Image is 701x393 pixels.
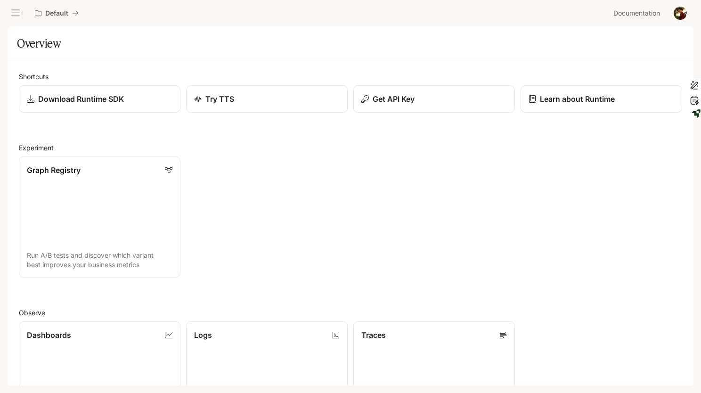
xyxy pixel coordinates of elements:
[613,8,660,19] span: Documentation
[540,93,615,105] p: Learn about Runtime
[7,5,24,22] button: open drawer
[27,164,81,176] p: Graph Registry
[27,329,71,341] p: Dashboards
[38,93,124,105] p: Download Runtime SDK
[19,72,682,82] h2: Shortcuts
[674,7,687,20] img: User avatar
[19,308,682,318] h2: Observe
[521,85,682,113] a: Learn about Runtime
[17,34,61,53] h1: Overview
[19,85,180,113] a: Download Runtime SDK
[19,143,682,153] h2: Experiment
[373,93,415,105] p: Get API Key
[186,85,348,113] a: Try TTS
[31,4,83,23] button: All workspaces
[194,329,212,341] p: Logs
[205,93,234,105] p: Try TTS
[610,4,667,23] a: Documentation
[45,9,68,17] p: Default
[19,156,180,278] a: Graph RegistryRun A/B tests and discover which variant best improves your business metrics
[353,85,515,113] button: Get API Key
[27,251,172,270] p: Run A/B tests and discover which variant best improves your business metrics
[361,329,386,341] p: Traces
[671,4,690,23] button: User avatar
